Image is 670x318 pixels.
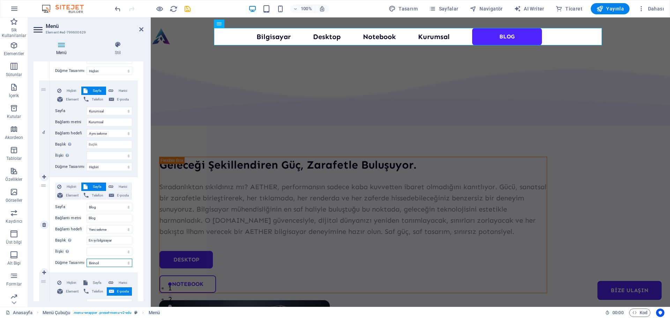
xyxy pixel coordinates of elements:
button: Navigatör [467,3,506,14]
span: Navigatör [470,5,503,12]
button: AI Writer [511,3,547,14]
h6: 100% [301,5,312,13]
span: Sayfa [90,183,104,191]
button: Sayfa [81,87,106,95]
span: Harici [116,87,130,95]
input: Bağlantı metni... [87,118,132,126]
label: Başlık [55,236,87,245]
span: Hiçbiri [64,87,79,95]
p: Elementler [4,51,24,57]
button: Yayınla [591,3,630,14]
label: Bağlantı hedefi [55,225,87,234]
button: undo [113,5,122,13]
button: Kod [629,309,650,317]
button: E-posta [107,191,132,200]
span: Sayfa [90,279,104,287]
span: E-posta [116,287,130,296]
p: Tablolar [6,156,22,161]
span: Sayfa [90,87,104,95]
span: Telefon [91,191,104,200]
input: Başlık [87,236,132,245]
label: E-posta [55,299,87,307]
span: Element [65,287,79,296]
label: Düğme Tasarımı [55,163,87,171]
nav: breadcrumb [43,309,160,317]
button: Ticaret [553,3,585,14]
button: Telefon [82,287,106,296]
span: Yayınla [596,5,624,12]
span: E-posta [116,191,130,200]
h2: Menü [46,23,143,29]
p: Kutular [7,114,21,119]
p: Kaydırıcı [6,219,22,224]
label: Bağlantı metni [55,214,87,222]
span: Hiçbiri [64,183,79,191]
button: Hiçbiri [55,279,81,287]
button: Harici [106,279,132,287]
h4: Menü [33,41,92,56]
span: E-posta [116,95,130,104]
button: Dahası [635,3,667,14]
h4: Stil [92,41,143,56]
span: Ticaret [556,5,582,12]
p: Formlar [6,281,22,287]
label: Düğme Tasarımı [55,67,87,75]
button: Hiçbiri [55,87,81,95]
img: Editor Logo [40,5,92,13]
p: Alt Bigi [7,260,21,266]
span: . menu-wrapper .preset-menu-v2-edu [73,309,132,317]
p: Akordeon [5,135,23,140]
button: Ön izleme modundan çıkıp düzenlemeye devam etmek için buraya tıklayın [155,5,164,13]
button: Tasarım [386,3,420,14]
h3: Element #ed-799600629 [46,29,129,36]
button: Usercentrics [656,309,664,317]
button: Sayfalar [426,3,461,14]
input: Bağlantı metni... [87,214,132,222]
h6: Oturum süresi [605,309,624,317]
button: Telefon [82,191,106,200]
button: Harici [106,87,132,95]
label: Düğme Tasarımı [55,259,87,267]
button: E-posta [107,287,132,296]
button: save [183,5,192,13]
span: Seçmek için tıkla. Düzenlemek için çift tıkla [43,309,70,317]
span: Seçmek için tıkla. Düzenlemek için çift tıkla [149,309,160,317]
p: Üst bilgi [6,239,22,245]
label: Bağlantı hedefi [55,129,87,138]
span: Kod [632,309,647,317]
span: Harici [116,183,130,191]
button: 100% [290,5,315,13]
a: Seçimi iptal etmek için tıkla. Sayfaları açmak için çift tıkla [6,309,32,317]
span: Telefon [91,95,104,104]
i: Sayfayı yeniden yükleyin [170,5,178,13]
span: Element [65,95,79,104]
button: Sayfa [81,183,106,191]
button: Sayfa [81,279,106,287]
button: Element [55,287,81,296]
button: Telefon [82,95,106,104]
em: 4 [38,130,49,135]
span: Dahası [638,5,664,12]
span: AI Writer [514,5,544,12]
label: İlişki [55,247,87,256]
p: Sütunlar [6,72,22,77]
button: Harici [106,183,132,191]
p: Özellikler [5,177,22,182]
i: Kaydet (Ctrl+S) [184,5,192,13]
input: E-posta [87,299,132,307]
i: Yeniden boyutlandırmada yakınlaştırma düzeyini seçilen cihaza uyacak şekilde otomatik olarak ayarla. [319,6,325,12]
button: Hiçbiri [55,183,81,191]
label: İlişki [55,151,87,160]
label: Başlık [55,140,87,149]
span: Element [65,191,79,200]
span: Hiçbiri [64,279,79,287]
span: 00 00 [612,309,623,317]
p: İçerik [9,93,19,98]
label: Sayfa [55,203,87,211]
span: : [617,310,618,315]
button: reload [169,5,178,13]
div: Tasarım (Ctrl+Alt+Y) [386,3,420,14]
label: Sayfa [55,107,87,115]
label: Bağlantı metni [55,118,87,126]
span: Telefon [91,287,104,296]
